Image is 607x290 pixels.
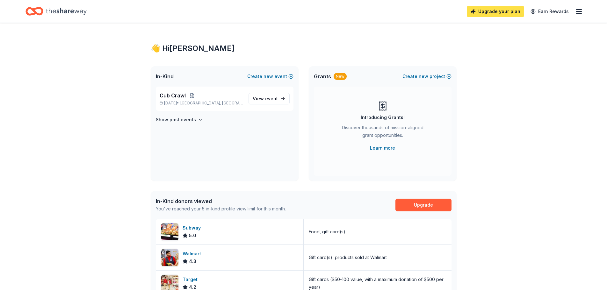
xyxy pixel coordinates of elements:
span: Cub Crawl [160,92,186,99]
div: 👋 Hi [PERSON_NAME] [151,43,457,53]
span: In-Kind [156,73,174,80]
span: [GEOGRAPHIC_DATA], [GEOGRAPHIC_DATA] [180,101,243,106]
span: Grants [314,73,331,80]
span: new [419,73,428,80]
span: 4.3 [189,258,196,265]
div: New [334,73,347,80]
div: Target [183,276,200,283]
a: Learn more [370,144,395,152]
a: Home [25,4,87,19]
div: Introducing Grants! [361,114,405,121]
a: Upgrade your plan [467,6,524,17]
div: Subway [183,224,203,232]
div: In-Kind donors viewed [156,197,286,205]
a: Earn Rewards [527,6,573,17]
div: Gift card(s), products sold at Walmart [309,254,387,261]
button: Show past events [156,116,203,124]
a: View event [249,93,290,104]
div: You've reached your 5 in-kind profile view limit for this month. [156,205,286,213]
img: Image for Subway [161,223,178,240]
button: Createnewproject [402,73,452,80]
div: Food, gift card(s) [309,228,345,236]
div: Walmart [183,250,204,258]
span: 5.0 [189,232,196,239]
a: Upgrade [395,199,452,211]
img: Image for Walmart [161,249,178,266]
h4: Show past events [156,116,196,124]
p: [DATE] • [160,101,243,106]
span: View [253,95,278,103]
button: Createnewevent [247,73,293,80]
div: Discover thousands of mission-aligned grant opportunities. [339,124,426,142]
span: event [265,96,278,101]
span: new [264,73,273,80]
